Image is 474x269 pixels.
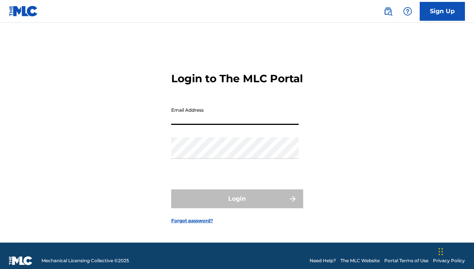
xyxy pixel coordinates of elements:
h3: Login to The MLC Portal [171,72,303,85]
a: The MLC Website [341,257,380,264]
img: logo [9,256,32,265]
a: Need Help? [310,257,336,264]
iframe: Chat Widget [436,233,474,269]
img: search [383,7,393,16]
a: Forgot password? [171,217,213,224]
div: Help [400,4,415,19]
a: Public Search [380,4,396,19]
div: Drag [439,240,443,263]
a: Privacy Policy [433,257,465,264]
span: Mechanical Licensing Collective © 2025 [41,257,129,264]
img: MLC Logo [9,6,38,17]
a: Portal Terms of Use [384,257,428,264]
img: help [403,7,412,16]
a: Sign Up [420,2,465,21]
